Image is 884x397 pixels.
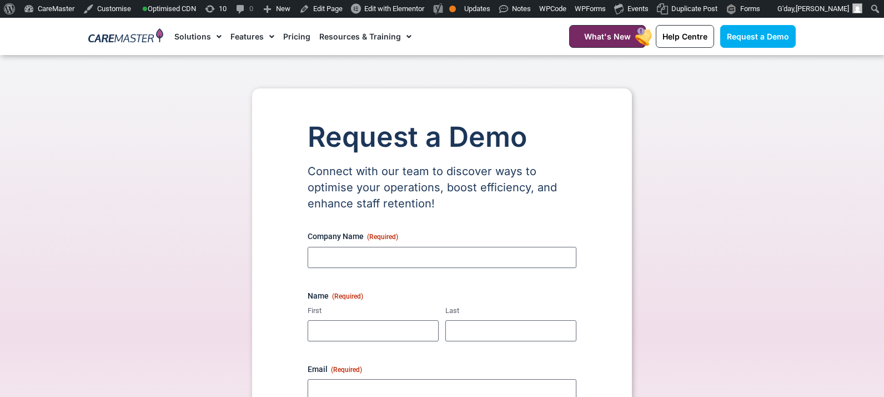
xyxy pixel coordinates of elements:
legend: Name [308,290,363,301]
span: Request a Demo [727,32,789,41]
img: CareMaster Logo [88,28,163,45]
label: Last [445,306,576,316]
a: Solutions [174,18,222,55]
span: Help Centre [662,32,707,41]
a: Pricing [283,18,310,55]
label: Email [308,364,576,375]
a: Request a Demo [720,25,796,48]
label: Company Name [308,231,576,242]
label: First [308,306,439,316]
span: What's New [584,32,631,41]
p: Connect with our team to discover ways to optimise your operations, boost efficiency, and enhance... [308,163,576,212]
span: (Required) [367,233,398,241]
span: (Required) [331,366,362,374]
nav: Menu [174,18,542,55]
a: Help Centre [656,25,714,48]
a: Resources & Training [319,18,411,55]
span: Edit with Elementor [364,4,424,13]
a: What's New [569,25,646,48]
a: Features [230,18,274,55]
span: (Required) [332,292,363,300]
span: [PERSON_NAME] [796,4,849,13]
div: OK [449,6,456,12]
h1: Request a Demo [308,122,576,152]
